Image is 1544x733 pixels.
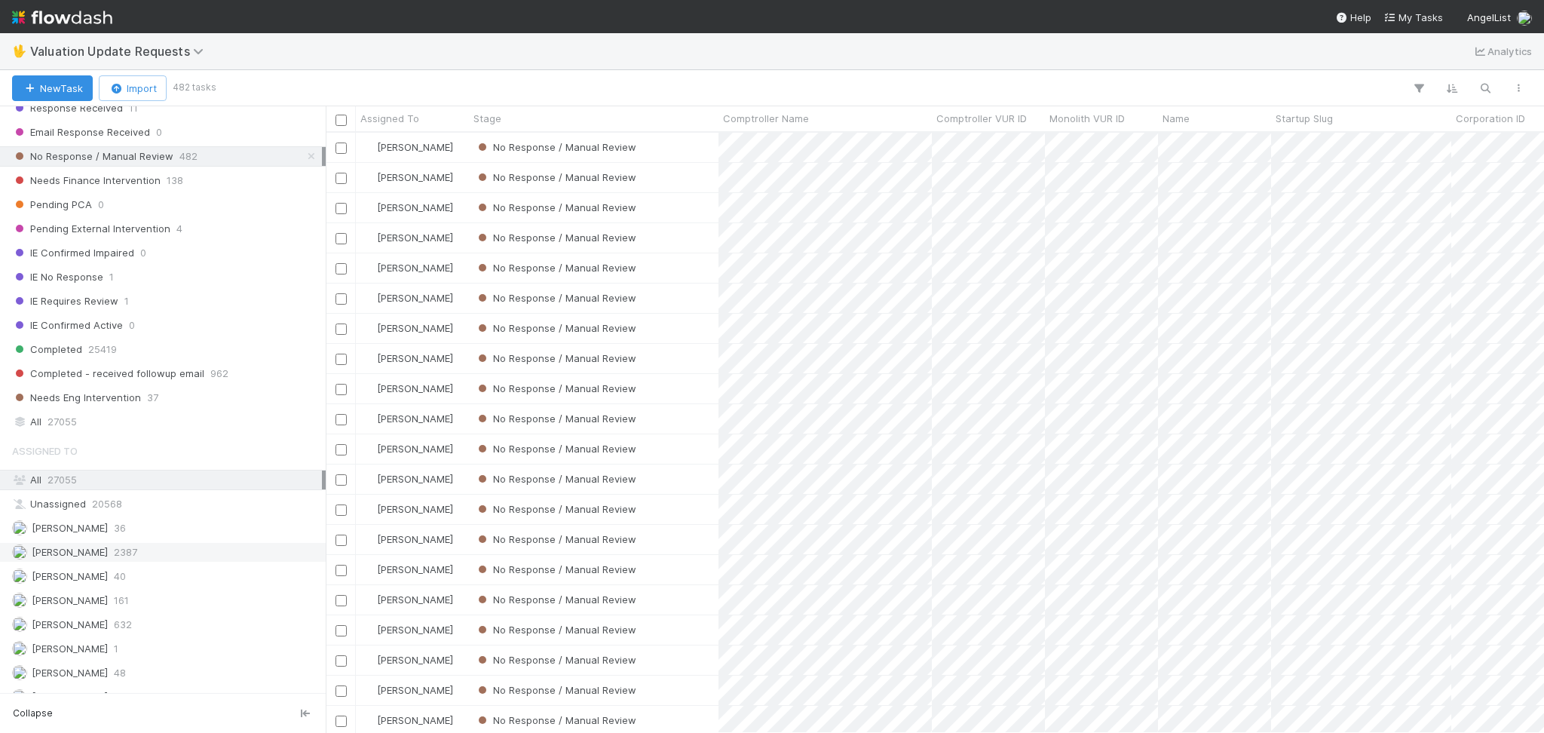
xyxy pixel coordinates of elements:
span: [PERSON_NAME] [377,563,453,575]
span: No Response / Manual Review [475,232,636,244]
input: Toggle All Rows Selected [335,115,347,126]
span: Monolith VUR ID [1049,111,1125,126]
span: No Response / Manual Review [475,352,636,364]
div: No Response / Manual Review [475,260,636,275]
a: Analytics [1472,42,1532,60]
span: No Response / Manual Review [475,624,636,636]
img: avatar_5106bb14-94e9-4897-80de-6ae81081f36d.png [363,503,375,515]
span: Pending PCA [12,195,92,214]
img: avatar_5106bb14-94e9-4897-80de-6ae81081f36d.png [363,473,375,485]
div: [PERSON_NAME] [362,351,453,366]
input: Toggle Row Selected [335,565,347,576]
img: avatar_1a1d5361-16dd-4910-a949-020dcd9f55a3.png [363,413,375,425]
span: IE Confirmed Active [12,316,123,335]
span: IE No Response [12,268,103,287]
span: 632 [114,615,132,634]
span: No Response / Manual Review [475,141,636,153]
div: No Response / Manual Review [475,411,636,426]
img: avatar_1a1d5361-16dd-4910-a949-020dcd9f55a3.png [363,141,375,153]
input: Toggle Row Selected [335,685,347,697]
span: AngelList [1467,11,1511,23]
span: No Response / Manual Review [475,503,636,515]
div: No Response / Manual Review [475,471,636,486]
img: logo-inverted-e16ddd16eac7371096b0.svg [12,5,112,30]
div: No Response / Manual Review [475,501,636,517]
input: Toggle Row Selected [335,263,347,274]
div: [PERSON_NAME] [362,441,453,456]
span: 0 [129,316,135,335]
div: [PERSON_NAME] [362,532,453,547]
div: No Response / Manual Review [475,230,636,245]
div: [PERSON_NAME] [362,682,453,698]
div: No Response / Manual Review [475,682,636,698]
span: 2387 [114,543,137,562]
div: No Response / Manual Review [475,170,636,185]
input: Toggle Row Selected [335,324,347,335]
div: [PERSON_NAME] [362,320,453,336]
img: avatar_1a1d5361-16dd-4910-a949-020dcd9f55a3.png [363,322,375,334]
img: avatar_e5ec2f5b-afc7-4357-8cf1-2139873d70b1.png [12,569,27,584]
span: No Response / Manual Review [475,292,636,304]
span: 48 [114,664,126,682]
img: avatar_5106bb14-94e9-4897-80de-6ae81081f36d.png [363,382,375,394]
span: 0 [156,123,162,142]
div: No Response / Manual Review [475,441,636,456]
span: [PERSON_NAME] [377,684,453,696]
div: [PERSON_NAME] [362,140,453,155]
img: avatar_1a1d5361-16dd-4910-a949-020dcd9f55a3.png [363,352,375,364]
img: avatar_5106bb14-94e9-4897-80de-6ae81081f36d.png [363,443,375,455]
span: No Response / Manual Review [475,714,636,726]
span: No Response / Manual Review [475,473,636,485]
span: Comptroller VUR ID [936,111,1027,126]
span: 27055 [47,413,77,431]
input: Toggle Row Selected [335,595,347,606]
div: [PERSON_NAME] [362,411,453,426]
span: [PERSON_NAME] [377,171,453,183]
span: [PERSON_NAME] [377,232,453,244]
span: Needs Finance Intervention [12,171,161,190]
span: [PERSON_NAME] [377,262,453,274]
img: avatar_5106bb14-94e9-4897-80de-6ae81081f36d.png [363,654,375,666]
div: No Response / Manual Review [475,562,636,577]
span: Startup Slug [1276,111,1333,126]
span: No Response / Manual Review [475,533,636,545]
span: [PERSON_NAME] [32,546,108,558]
img: avatar_d8fc9ee4-bd1b-4062-a2a8-84feb2d97839.png [1517,11,1532,26]
span: Assigned To [360,111,419,126]
span: [PERSON_NAME] [377,473,453,485]
div: [PERSON_NAME] [362,592,453,607]
div: No Response / Manual Review [475,532,636,547]
span: Assigned To [12,436,78,466]
span: [PERSON_NAME] [32,570,108,582]
span: No Response / Manual Review [475,322,636,334]
img: avatar_8e0a024e-b700-4f9f-aecf-6f1e79dccd3c.png [12,641,27,656]
span: [PERSON_NAME] [377,654,453,666]
span: Completed - received followup email [12,364,204,383]
span: [PERSON_NAME] [377,413,453,425]
input: Toggle Row Selected [335,444,347,455]
span: No Response / Manual Review [475,413,636,425]
button: Import [99,75,167,101]
input: Toggle Row Selected [335,173,347,184]
div: No Response / Manual Review [475,351,636,366]
img: avatar_1a1d5361-16dd-4910-a949-020dcd9f55a3.png [363,684,375,696]
span: [PERSON_NAME] [377,352,453,364]
span: [PERSON_NAME] [32,594,108,606]
img: avatar_5106bb14-94e9-4897-80de-6ae81081f36d.png [363,171,375,183]
img: avatar_d7f67417-030a-43ce-a3ce-a315a3ccfd08.png [12,593,27,608]
input: Toggle Row Selected [335,293,347,305]
img: avatar_5106bb14-94e9-4897-80de-6ae81081f36d.png [363,533,375,545]
span: Needs Eng Intervention [12,388,141,407]
div: No Response / Manual Review [475,592,636,607]
span: [PERSON_NAME] [377,593,453,606]
span: 0 [140,244,146,262]
img: avatar_1a1d5361-16dd-4910-a949-020dcd9f55a3.png [363,563,375,575]
span: Completed [12,340,82,359]
div: [PERSON_NAME] [362,200,453,215]
span: 40 [114,567,126,586]
span: 1 [114,639,118,658]
span: 20568 [92,495,122,514]
span: No Response / Manual Review [475,443,636,455]
span: Corporation ID [1456,111,1525,126]
span: No Response / Manual Review [475,171,636,183]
